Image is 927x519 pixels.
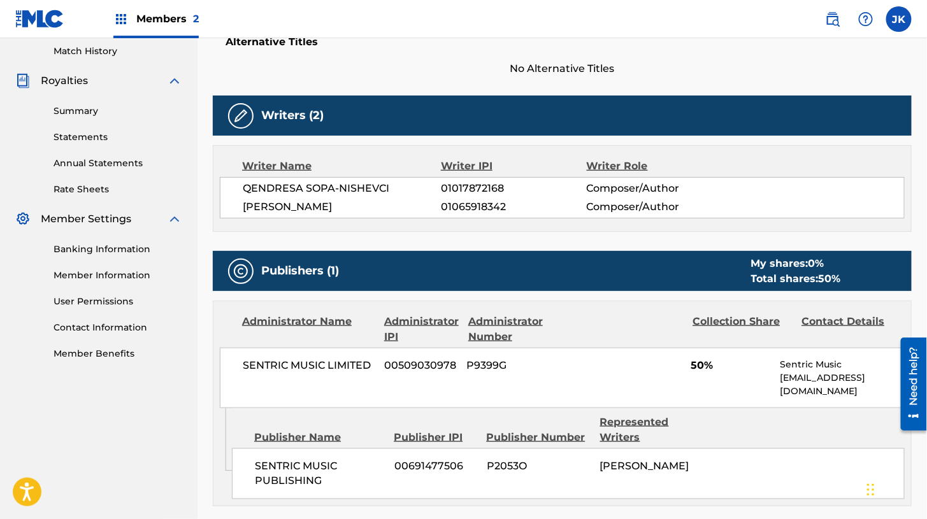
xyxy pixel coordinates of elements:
[808,257,824,269] span: 0 %
[441,199,586,215] span: 01065918342
[54,347,182,360] a: Member Benefits
[261,108,324,123] h5: Writers (2)
[213,61,912,76] span: No Alternative Titles
[233,264,248,279] img: Publishers
[693,314,792,345] div: Collection Share
[243,358,375,373] span: SENTRIC MUSIC LIMITED
[487,459,591,474] span: P2053O
[261,264,339,278] h5: Publishers (1)
[587,159,719,174] div: Writer Role
[486,430,590,445] div: Publisher Number
[167,211,182,227] img: expand
[54,157,182,170] a: Annual Statements
[254,430,384,445] div: Publisher Name
[167,73,182,89] img: expand
[441,181,586,196] span: 01017872168
[136,11,199,26] span: Members
[394,459,477,474] span: 00691477506
[54,243,182,256] a: Banking Information
[819,273,841,285] span: 50 %
[600,415,704,445] div: Represented Writers
[751,256,841,271] div: My shares:
[243,181,441,196] span: QENDRESA SOPA-NISHEVCI
[600,460,689,472] span: [PERSON_NAME]
[820,6,845,32] a: Public Search
[825,11,840,27] img: search
[891,333,927,436] iframe: Resource Center
[15,211,31,227] img: Member Settings
[255,459,385,489] span: SENTRIC MUSIC PUBLISHING
[54,131,182,144] a: Statements
[15,73,31,89] img: Royalties
[54,183,182,196] a: Rate Sheets
[54,321,182,334] a: Contact Information
[384,314,459,345] div: Administrator IPI
[853,6,879,32] div: Help
[394,430,477,445] div: Publisher IPI
[587,181,719,196] span: Composer/Author
[41,73,88,89] span: Royalties
[226,36,899,48] h5: Alternative Titles
[54,45,182,58] a: Match History
[441,159,587,174] div: Writer IPI
[467,358,566,373] span: P9399G
[54,104,182,118] a: Summary
[587,199,719,215] span: Composer/Author
[41,211,131,227] span: Member Settings
[780,358,904,371] p: Sentric Music
[242,159,441,174] div: Writer Name
[858,11,873,27] img: help
[54,269,182,282] a: Member Information
[242,314,375,345] div: Administrator Name
[863,458,927,519] iframe: Chat Widget
[751,271,841,287] div: Total shares:
[691,358,771,373] span: 50%
[15,10,64,28] img: MLC Logo
[113,11,129,27] img: Top Rightsholders
[886,6,912,32] div: User Menu
[193,13,199,25] span: 2
[801,314,901,345] div: Contact Details
[780,371,904,398] p: [EMAIL_ADDRESS][DOMAIN_NAME]
[867,471,875,509] div: Drag
[385,358,457,373] span: 00509030978
[468,314,568,345] div: Administrator Number
[243,199,441,215] span: [PERSON_NAME]
[54,295,182,308] a: User Permissions
[233,108,248,124] img: Writers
